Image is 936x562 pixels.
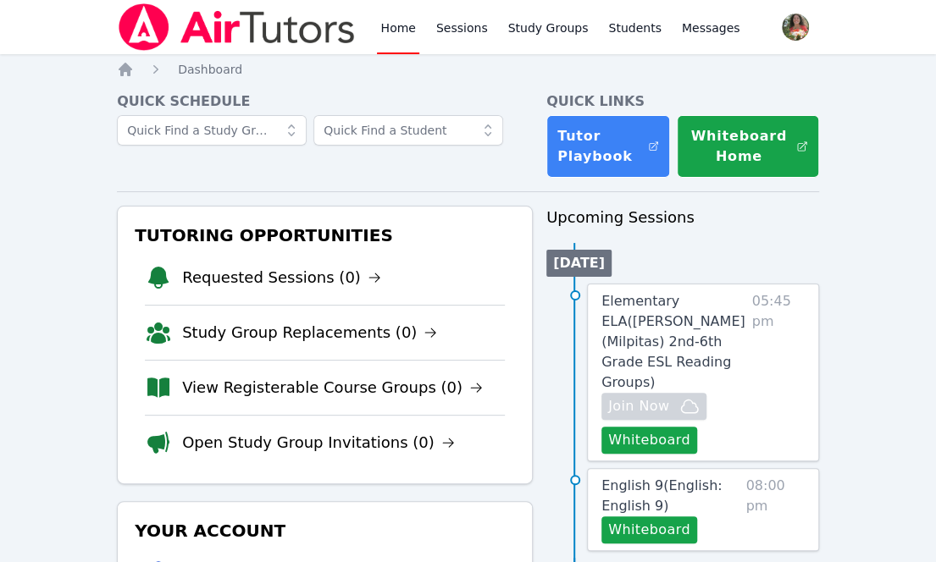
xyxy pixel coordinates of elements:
h3: Tutoring Opportunities [131,220,518,251]
span: Dashboard [178,63,242,76]
a: Tutor Playbook [546,115,670,178]
a: View Registerable Course Groups (0) [182,376,483,399]
input: Quick Find a Student [313,115,503,146]
li: [DATE] [546,250,612,277]
a: Requested Sessions (0) [182,266,381,289]
a: Dashboard [178,61,242,78]
a: Study Group Replacements (0) [182,321,437,344]
button: Whiteboard [601,427,697,454]
h4: Quick Schedule [117,91,533,112]
img: Air Tutors [117,3,357,51]
button: Whiteboard Home [677,115,819,178]
span: 05:45 pm [751,291,804,454]
span: Join Now [608,396,669,416]
button: Join Now [601,393,706,420]
h4: Quick Links [546,91,819,112]
nav: Breadcrumb [117,61,819,78]
a: Open Study Group Invitations (0) [182,431,455,455]
span: 08:00 pm [745,476,804,543]
input: Quick Find a Study Group [117,115,307,146]
a: English 9(English: English 9) [601,476,739,516]
h3: Your Account [131,515,518,546]
span: Messages [682,19,740,36]
a: Elementary ELA([PERSON_NAME] (Milpitas) 2nd-6th Grade ESL Reading Groups) [601,291,745,393]
button: Whiteboard [601,516,697,543]
span: English 9 ( English: English 9 ) [601,477,722,514]
h3: Upcoming Sessions [546,206,819,229]
span: Elementary ELA ( [PERSON_NAME] (Milpitas) 2nd-6th Grade ESL Reading Groups ) [601,293,745,390]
